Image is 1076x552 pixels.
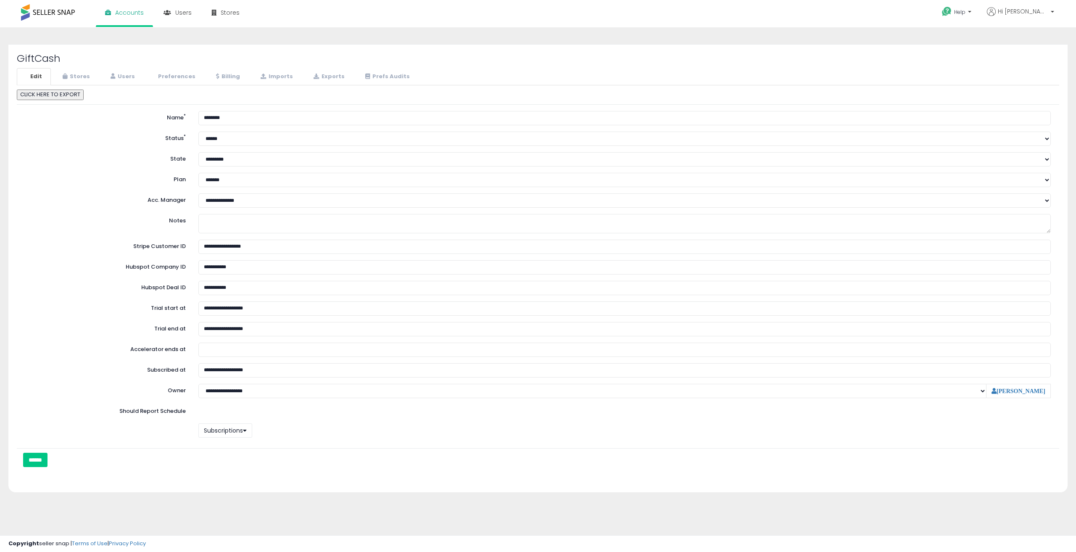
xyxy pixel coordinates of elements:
label: Accelerator ends at [19,343,192,354]
span: Users [175,8,192,17]
a: [PERSON_NAME] [992,388,1045,394]
label: Subscribed at [19,363,192,374]
label: Status [19,132,192,143]
label: Should Report Schedule [119,407,186,415]
a: Hi [PERSON_NAME] [987,7,1054,26]
a: Edit [17,68,51,85]
a: Prefs Audits [354,68,419,85]
label: Hubspot Company ID [19,260,192,271]
button: Subscriptions [198,423,252,438]
label: Name [19,111,192,122]
span: Help [954,8,965,16]
div: seller snap | | [8,540,146,548]
a: Preferences [145,68,204,85]
strong: Copyright [8,539,39,547]
label: Trial end at [19,322,192,333]
label: Notes [19,214,192,225]
label: Hubspot Deal ID [19,281,192,292]
a: Terms of Use [72,539,108,547]
a: Privacy Policy [109,539,146,547]
label: Owner [168,387,186,395]
h2: GiftCash [17,53,1059,64]
label: Stripe Customer ID [19,240,192,251]
a: Billing [205,68,249,85]
a: Users [100,68,144,85]
a: Imports [250,68,302,85]
label: Acc. Manager [19,193,192,204]
i: Get Help [941,6,952,17]
span: Accounts [115,8,144,17]
a: Stores [52,68,99,85]
a: Exports [303,68,353,85]
span: Hi [PERSON_NAME] [998,7,1048,16]
button: CLICK HERE TO EXPORT [17,90,84,100]
label: State [19,152,192,163]
label: Plan [19,173,192,184]
label: Trial start at [19,301,192,312]
span: Stores [221,8,240,17]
